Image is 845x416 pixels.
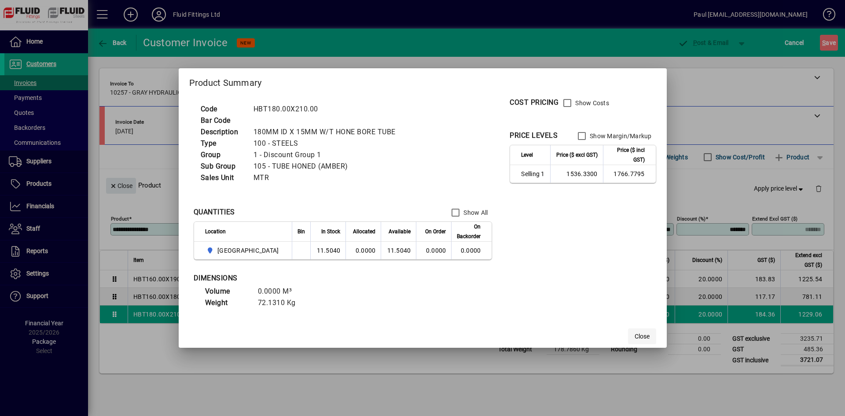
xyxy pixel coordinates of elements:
td: 0.0000 [345,242,381,259]
td: 0.0000 M³ [253,286,306,297]
span: In Stock [321,227,340,236]
td: Weight [201,297,253,309]
span: Price ($ incl GST) [609,145,645,165]
td: 180MM ID X 15MM W/T HONE BORE TUBE [249,126,406,138]
span: Level [521,150,533,160]
td: 1766.7795 [603,165,656,183]
label: Show Costs [573,99,609,107]
span: Price ($ excl GST) [556,150,598,160]
div: DIMENSIONS [194,273,414,283]
div: QUANTITIES [194,207,235,217]
h2: Product Summary [179,68,667,94]
span: On Order [425,227,446,236]
span: Selling 1 [521,169,544,178]
td: 105 - TUBE HONED (AMBER) [249,161,406,172]
label: Show Margin/Markup [588,132,652,140]
label: Show All [462,208,488,217]
div: PRICE LEVELS [510,130,558,141]
span: Bin [298,227,305,236]
span: AUCKLAND [205,245,283,256]
span: Allocated [353,227,375,236]
td: Code [196,103,249,115]
span: Close [635,332,650,341]
td: 1536.3300 [550,165,603,183]
td: 0.0000 [451,242,492,259]
td: Group [196,149,249,161]
span: 0.0000 [426,247,446,254]
span: Location [205,227,226,236]
td: 1 - Discount Group 1 [249,149,406,161]
div: COST PRICING [510,97,558,108]
td: 72.1310 Kg [253,297,306,309]
span: On Backorder [457,222,481,241]
td: MTR [249,172,406,184]
td: Bar Code [196,115,249,126]
td: 100 - STEELS [249,138,406,149]
td: Description [196,126,249,138]
td: Sub Group [196,161,249,172]
button: Close [628,328,656,344]
span: [GEOGRAPHIC_DATA] [217,246,279,255]
td: 11.5040 [381,242,416,259]
td: Sales Unit [196,172,249,184]
td: HBT180.00X210.00 [249,103,406,115]
td: 11.5040 [310,242,345,259]
span: Available [389,227,411,236]
td: Volume [201,286,253,297]
td: Type [196,138,249,149]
